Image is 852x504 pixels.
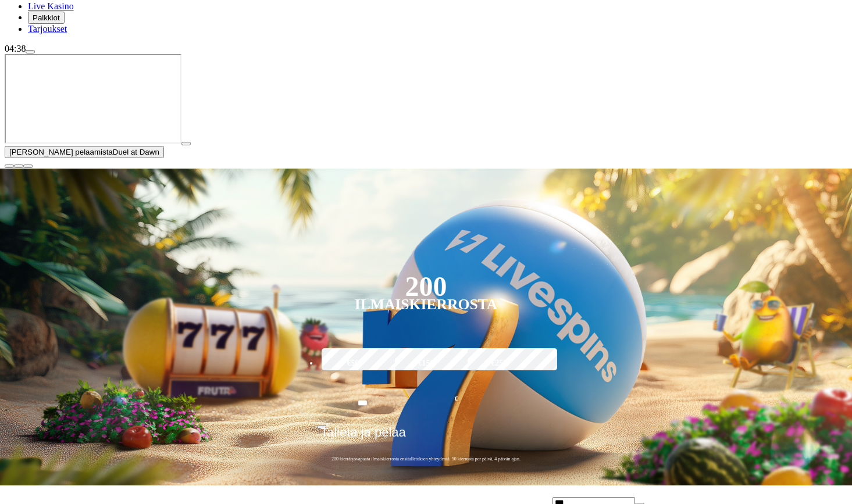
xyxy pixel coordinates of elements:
[317,424,535,449] button: Talleta ja pelaa
[33,13,60,22] span: Palkkiot
[455,394,458,405] span: €
[5,146,164,158] button: [PERSON_NAME] pelaamistaDuel at Dawn
[28,12,65,24] button: reward iconPalkkiot
[28,24,67,34] span: Tarjoukset
[355,298,498,312] div: Ilmaiskierrosta
[26,50,35,53] button: menu
[14,165,23,168] button: chevron-down icon
[326,421,330,428] span: €
[9,148,113,156] span: [PERSON_NAME] pelaamista
[181,142,191,145] button: play icon
[113,148,159,156] span: Duel at Dawn
[405,280,447,294] div: 200
[317,456,535,462] span: 200 kierrätysvapaata ilmaiskierrosta ensitalletuksen yhteydessä. 50 kierrosta per päivä, 4 päivän...
[465,346,533,380] label: €250
[5,44,26,53] span: 04:38
[392,346,461,380] label: €150
[28,24,67,34] a: gift-inverted iconTarjoukset
[28,1,74,11] span: Live Kasino
[23,165,33,168] button: fullscreen icon
[5,165,14,168] button: close icon
[5,54,181,144] iframe: Duel at Dawn
[28,1,74,11] a: poker-chip iconLive Kasino
[319,346,387,380] label: €50
[320,425,406,448] span: Talleta ja pelaa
